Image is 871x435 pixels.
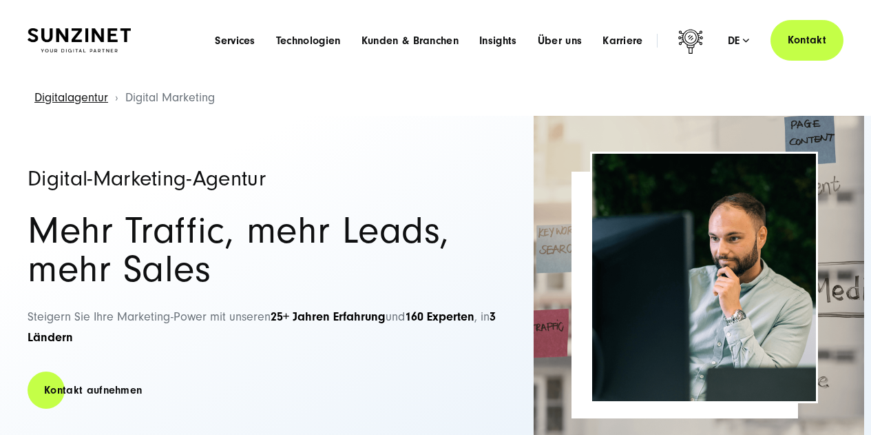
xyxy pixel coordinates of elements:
[276,34,341,48] a: Technologien
[271,310,386,324] strong: 25+ Jahren Erfahrung
[770,20,843,61] a: Kontakt
[361,34,459,48] a: Kunden & Branchen
[28,371,158,410] a: Kontakt aufnehmen
[28,168,498,190] h1: Digital-Marketing-Agentur
[34,90,108,105] a: Digitalagentur
[405,310,474,324] strong: 160 Experten
[728,34,750,48] div: de
[479,34,517,48] a: Insights
[28,212,498,289] h2: Mehr Traffic, mehr Leads, mehr Sales
[538,34,583,48] a: Über uns
[215,34,255,48] a: Services
[592,154,816,401] img: Full-Service Digitalagentur SUNZINET - Digital Marketing
[28,28,131,52] img: SUNZINET Full Service Digital Agentur
[125,90,215,105] span: Digital Marketing
[602,34,643,48] a: Karriere
[28,310,496,345] span: Steigern Sie Ihre Marketing-Power mit unseren und , in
